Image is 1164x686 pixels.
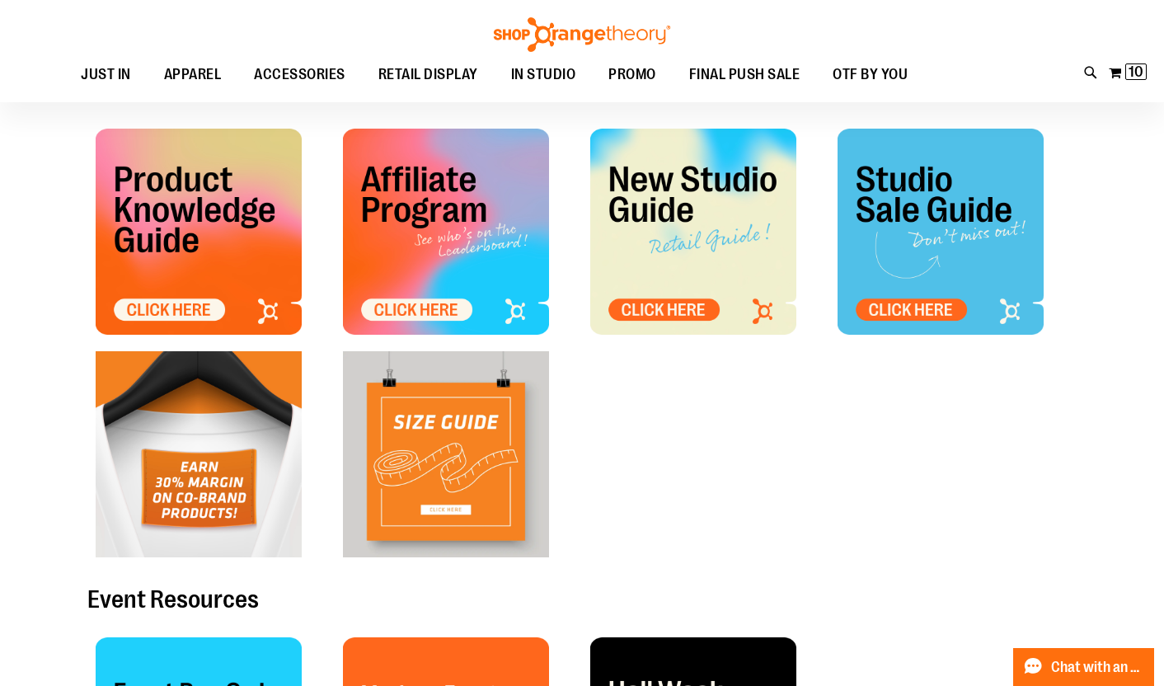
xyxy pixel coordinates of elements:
[833,56,908,93] span: OTF BY YOU
[491,17,673,52] img: Shop Orangetheory
[689,56,800,93] span: FINAL PUSH SALE
[343,351,549,557] img: size guide
[1129,63,1143,80] span: 10
[838,129,1044,335] img: OTF - Studio Sale Tile
[1013,648,1155,686] button: Chat with an Expert
[1051,660,1144,675] span: Chat with an Expert
[87,78,1077,104] h2: Retail Resources
[164,56,222,93] span: APPAREL
[378,56,478,93] span: RETAIL DISPLAY
[87,586,1077,613] h2: Event Resources
[608,56,656,93] span: PROMO
[343,351,549,557] a: click here for Size Guide
[343,129,549,335] img: OTF Affiliate Tile
[81,56,131,93] span: JUST IN
[96,351,302,557] img: OTF Tile - Co Brand Marketing
[254,56,345,93] span: ACCESSORIES
[511,56,576,93] span: IN STUDIO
